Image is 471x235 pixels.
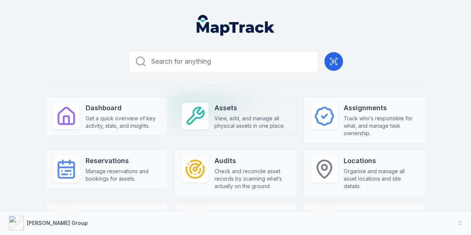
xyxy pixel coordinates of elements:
span: Search for anything [151,56,211,67]
span: Manage reservations and bookings for assets. [86,168,160,182]
span: Get a quick overview of key activity, stats, and insights. [86,115,160,130]
span: Check and reconcile asset records by scanning what’s actually on the ground. [214,168,289,190]
span: Organise and manage all asset locations and site details. [344,168,419,190]
a: DashboardGet a quick overview of key activity, stats, and insights. [45,96,168,136]
strong: Assets [214,103,289,113]
span: View, add, and manage all physical assets in one place. [214,115,289,130]
a: ReservationsManage reservations and bookings for assets. [45,149,168,189]
strong: Reservations [86,156,160,166]
a: LocationsOrganise and manage all asset locations and site details. [303,149,426,196]
a: AuditsCheck and reconcile asset records by scanning what’s actually on the ground. [174,149,297,196]
strong: [PERSON_NAME] Group [27,220,88,226]
a: AssetsView, add, and manage all physical assets in one place. [174,96,297,136]
strong: Assignments [344,103,419,113]
strong: Audits [214,156,289,166]
a: AssignmentsTrack who’s responsible for what, and manage task ownership. [303,96,426,143]
strong: Forms [214,209,289,219]
button: Search for anything [128,51,318,72]
strong: People [86,209,160,219]
strong: Reports [344,209,419,219]
nav: Global [185,15,287,36]
strong: Dashboard [86,103,160,113]
span: Track who’s responsible for what, and manage task ownership. [344,115,419,137]
strong: Locations [344,156,419,166]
